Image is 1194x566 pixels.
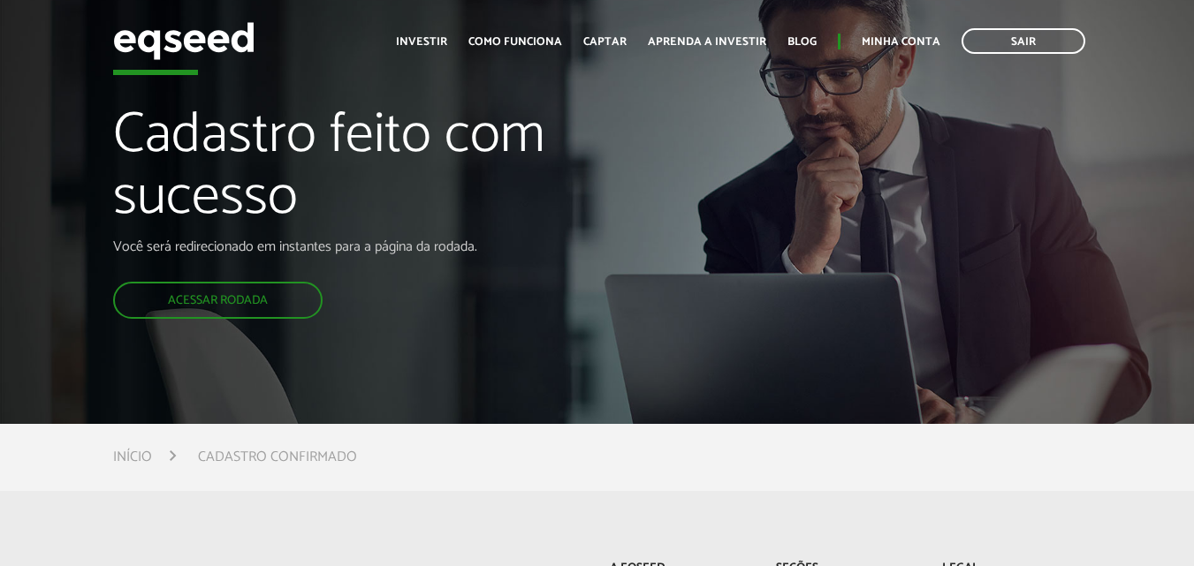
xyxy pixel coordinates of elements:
a: Captar [583,36,627,48]
a: Início [113,450,152,464]
p: Você será redirecionado em instantes para a página da rodada. [113,238,684,255]
a: Investir [396,36,447,48]
a: Blog [787,36,817,48]
h1: Cadastro feito com sucesso [113,105,684,238]
a: Como funciona [468,36,562,48]
li: Cadastro confirmado [198,445,357,469]
a: Acessar rodada [113,282,323,319]
a: Sair [962,28,1085,54]
a: Minha conta [862,36,940,48]
a: Aprenda a investir [648,36,766,48]
img: EqSeed [113,18,255,64]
